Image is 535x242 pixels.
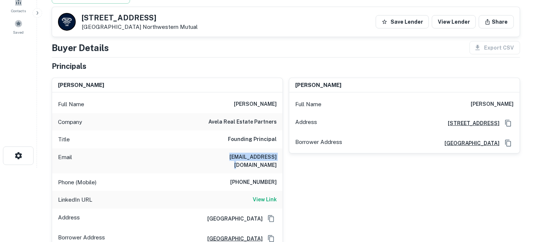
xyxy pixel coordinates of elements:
p: Email [58,153,72,169]
h6: [GEOGRAPHIC_DATA] [201,215,263,223]
iframe: Chat Widget [498,183,535,218]
h6: Founding Principal [228,135,277,144]
p: Address [295,118,317,129]
button: Copy Address [266,213,277,224]
div: Sending borrower request to AI... [43,24,98,35]
p: Full Name [58,100,84,109]
p: Full Name [295,100,321,109]
button: Save Lender [376,15,429,28]
p: Company [58,118,82,127]
h5: Principals [52,61,86,72]
a: Saved [2,17,35,37]
a: [STREET_ADDRESS] [442,119,500,127]
a: View Link [253,195,277,204]
h5: [STREET_ADDRESS] [82,14,198,21]
p: Address [58,213,80,224]
p: Borrower Address [295,138,342,149]
p: Title [58,135,70,144]
h6: [PERSON_NAME] [471,100,514,109]
a: Northwestern Mutual [143,24,198,30]
p: LinkedIn URL [58,195,92,204]
p: Phone (Mobile) [58,178,96,187]
span: Contacts [11,8,26,14]
h6: avela real estate partners [208,118,277,127]
a: View Lender [432,15,476,28]
button: Share [479,15,514,28]
h6: [PERSON_NAME] [234,100,277,109]
span: Saved [13,29,24,35]
button: Copy Address [503,118,514,129]
h6: [EMAIL_ADDRESS][DOMAIN_NAME] [188,153,277,169]
h4: Buyer Details [52,41,109,54]
button: Copy Address [503,138,514,149]
a: [GEOGRAPHIC_DATA] [439,139,500,147]
h6: [PERSON_NAME] [295,81,341,90]
h6: [PERSON_NAME] [58,81,104,90]
h6: [PHONE_NUMBER] [230,178,277,187]
p: [GEOGRAPHIC_DATA] [82,24,198,30]
h6: View Link [253,195,277,204]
